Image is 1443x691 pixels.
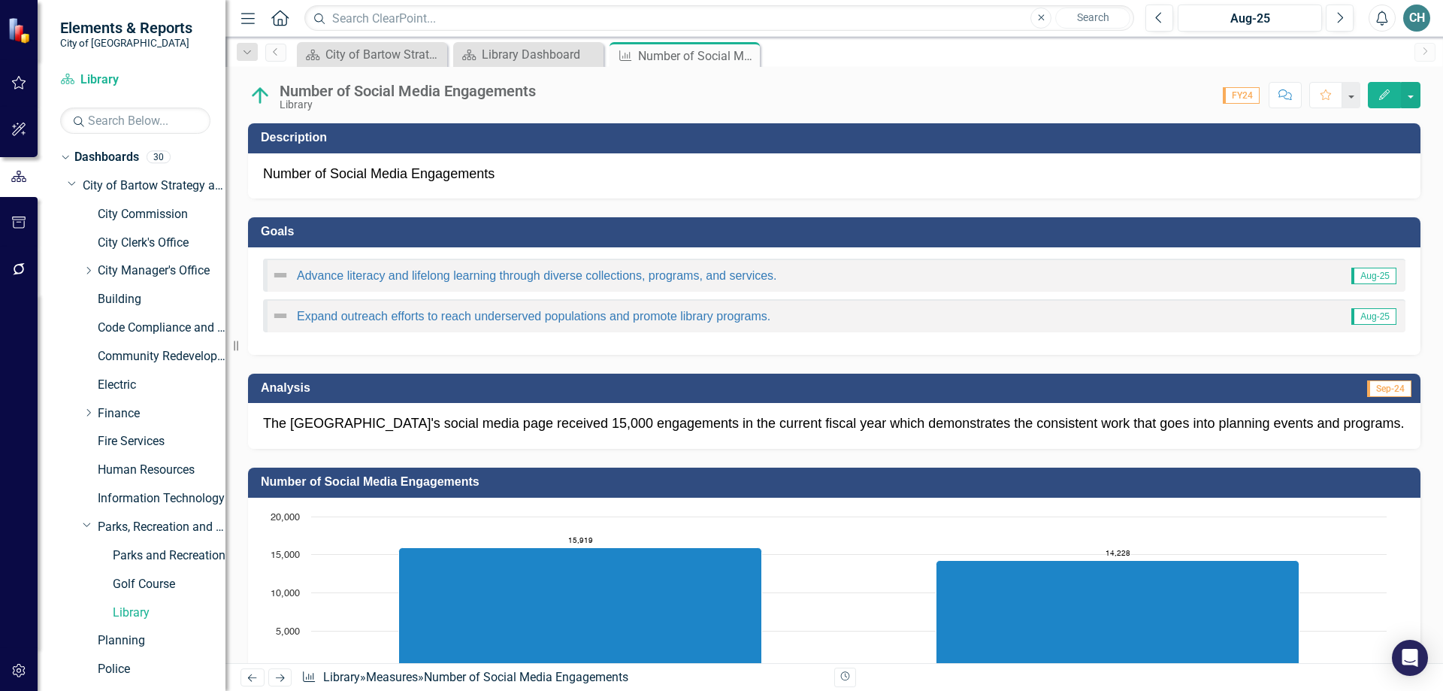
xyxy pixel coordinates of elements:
[280,99,536,111] div: Library
[113,576,225,593] a: Golf Course
[1106,550,1130,557] text: 14,228
[60,71,210,89] a: Library
[263,414,1405,434] p: The [GEOGRAPHIC_DATA]'s social media page received 15,000 engagements in the current fiscal year ...
[8,17,34,44] img: ClearPoint Strategy
[60,37,192,49] small: City of [GEOGRAPHIC_DATA]
[301,669,823,686] div: » »
[276,627,300,637] text: 5,000
[1392,640,1428,676] div: Open Intercom Messenger
[60,19,192,37] span: Elements & Reports
[98,320,225,337] a: Code Compliance and Neighborhood Services
[280,83,536,99] div: Number of Social Media Engagements
[297,310,770,323] a: Expand outreach efforts to reach underserved populations and promote library programs.
[74,149,139,166] a: Dashboards
[98,206,225,223] a: City Commission
[304,5,1134,32] input: Search ClearPoint...
[261,131,1413,144] h3: Description
[482,45,600,64] div: Library Dashboard
[1403,5,1430,32] button: CH
[1183,10,1317,28] div: Aug-25
[98,519,225,536] a: Parks, Recreation and Cultural Arts
[297,269,777,282] a: Advance literacy and lifelong learning through diverse collections, programs, and services.
[271,589,300,599] text: 10,000
[261,381,859,395] h3: Analysis
[366,670,418,684] a: Measures
[1178,5,1322,32] button: Aug-25
[1055,8,1130,29] button: Search
[301,45,443,64] a: City of Bartow Strategy and Performance Dashboard
[60,108,210,134] input: Search Below...
[325,45,443,64] div: City of Bartow Strategy and Performance Dashboard
[98,632,225,650] a: Planning
[638,47,756,65] div: Number of Social Media Engagements
[1367,380,1411,397] span: Sep-24
[1223,87,1260,104] span: FY24
[936,560,1299,669] path: FY24, 14,228. Actual.
[98,291,225,308] a: Building
[271,307,289,325] img: Not Defined
[261,225,1413,238] h3: Goals
[98,348,225,365] a: Community Redevelopment Agency
[98,462,225,479] a: Human Resources
[1351,268,1396,284] span: Aug-25
[1351,308,1396,325] span: Aug-25
[98,235,225,252] a: City Clerk's Office
[98,262,225,280] a: City Manager's Office
[271,513,300,523] text: 20,000
[83,177,225,195] a: City of Bartow Strategy and Performance Dashboard
[98,433,225,450] a: Fire Services
[323,670,360,684] a: Library
[113,605,225,622] a: Library
[98,661,225,678] a: Police
[568,537,593,544] text: 15,919
[1077,11,1109,23] span: Search
[457,45,600,64] a: Library Dashboard
[271,550,300,560] text: 15,000
[263,166,495,181] span: Number of Social Media Engagements
[98,377,225,394] a: Electric
[113,547,225,565] a: Parks and Recreation
[399,547,762,669] path: FY23, 15,919. Actual.
[98,490,225,508] a: Information Technology
[271,266,289,284] img: Not Defined
[147,151,171,164] div: 30
[261,475,1413,489] h3: Number of Social Media Engagements
[98,405,225,423] a: Finance
[248,83,272,108] img: On Target
[424,670,628,684] div: Number of Social Media Engagements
